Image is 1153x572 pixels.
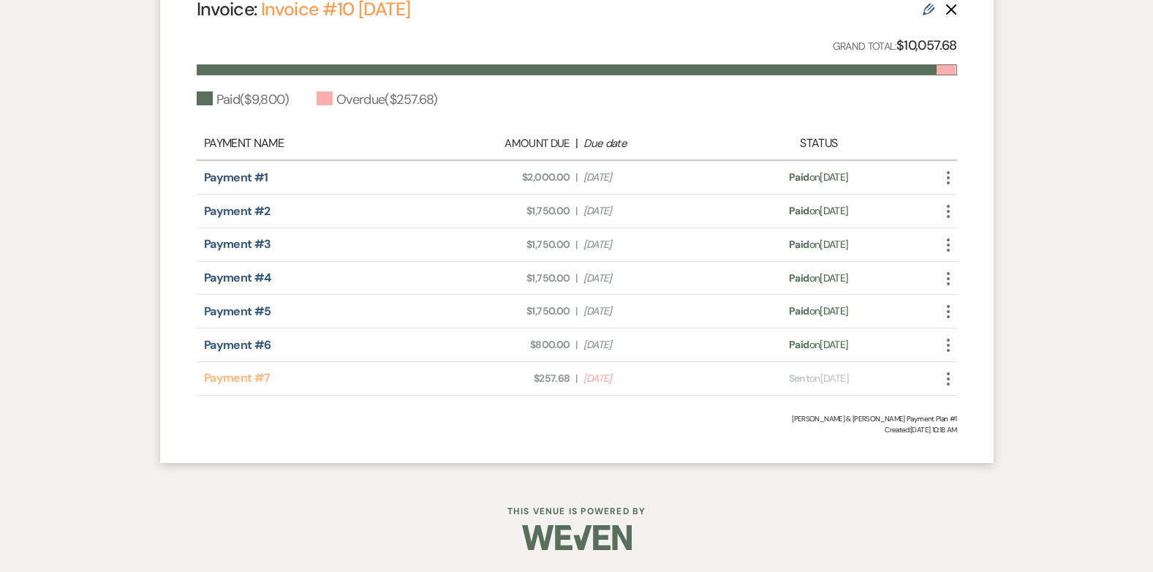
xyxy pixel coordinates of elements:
strong: $10,057.68 [896,37,957,54]
span: Paid [789,271,809,285]
a: Payment #2 [204,203,271,219]
span: Paid [789,204,809,217]
img: Weven Logo [522,512,632,563]
div: Amount Due [435,135,570,152]
div: on [DATE] [725,170,912,185]
span: | [575,203,577,219]
span: | [575,170,577,185]
div: Payment Name [204,135,428,152]
a: Payment #7 [204,370,271,385]
span: [DATE] [583,371,718,386]
span: Created: [DATE] 10:18 AM [197,424,957,435]
span: [DATE] [583,271,718,286]
span: Paid [789,304,809,317]
span: Paid [789,238,809,251]
div: Overdue ( $257.68 ) [317,90,438,110]
div: on [DATE] [725,337,912,353]
span: [DATE] [583,170,718,185]
div: Due date [583,135,718,152]
a: Payment #4 [204,270,271,285]
div: [PERSON_NAME] & [PERSON_NAME] Payment Plan #1 [197,413,957,424]
div: on [DATE] [725,371,912,386]
span: | [575,304,577,319]
span: | [575,337,577,353]
span: Paid [789,338,809,351]
div: on [DATE] [725,271,912,286]
span: [DATE] [583,304,718,319]
div: on [DATE] [725,237,912,252]
span: $1,750.00 [435,271,570,286]
span: $1,750.00 [435,203,570,219]
span: | [575,271,577,286]
span: | [575,371,577,386]
span: $257.68 [435,371,570,386]
a: Payment #5 [204,304,271,319]
span: $2,000.00 [435,170,570,185]
span: $1,750.00 [435,237,570,252]
a: Payment #3 [204,236,271,252]
span: [DATE] [583,203,718,219]
a: Payment #6 [204,337,271,353]
a: Payment #1 [204,170,268,185]
div: Paid ( $9,800 ) [197,90,289,110]
div: on [DATE] [725,203,912,219]
span: $800.00 [435,337,570,353]
span: Sent [789,372,809,385]
span: Paid [789,170,809,184]
p: Grand Total: [833,35,957,56]
span: $1,750.00 [435,304,570,319]
div: on [DATE] [725,304,912,319]
div: Status [725,135,912,152]
div: | [428,135,726,152]
span: | [575,237,577,252]
span: [DATE] [583,237,718,252]
span: [DATE] [583,337,718,353]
